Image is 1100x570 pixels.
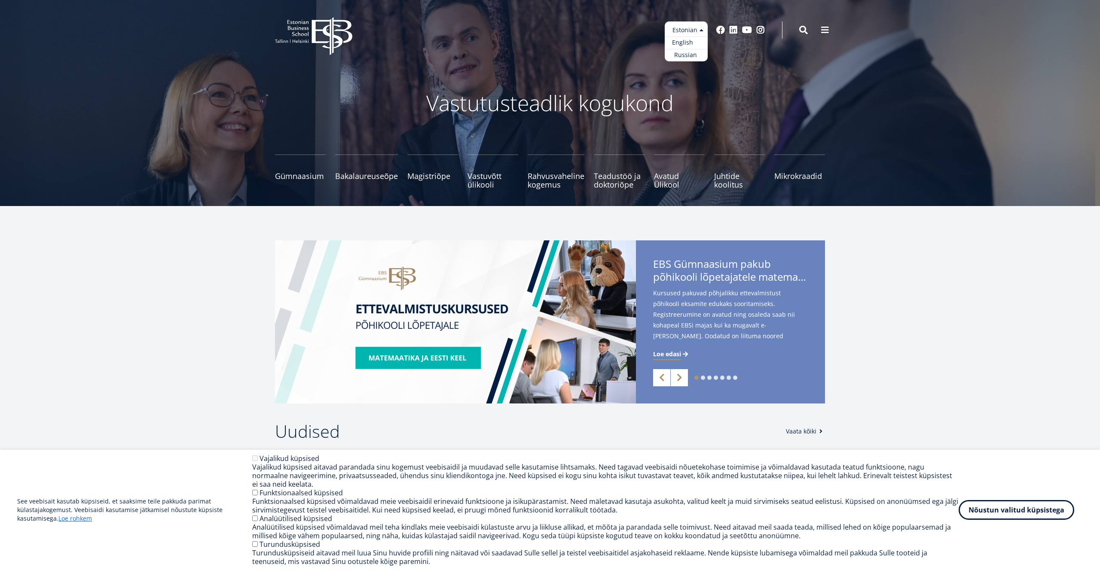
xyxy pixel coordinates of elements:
a: Facebook [716,26,725,34]
div: Analüütilised küpsised võimaldavad meil teha kindlaks meie veebisaidi külastuste arvu ja liikluse... [252,523,959,540]
a: Mikrokraadid [774,155,825,189]
a: Vastuvõtt ülikooli [467,155,518,189]
span: Loe edasi [653,350,681,358]
a: Rahvusvaheline kogemus [528,155,584,189]
a: 6 [727,376,731,380]
button: Nõustun valitud küpsistega [959,500,1074,520]
span: Bakalaureuseõpe [335,172,398,180]
a: Next [671,369,688,386]
label: Analüütilised küpsised [260,514,332,523]
span: Mikrokraadid [774,172,825,180]
label: Vajalikud küpsised [260,454,319,463]
a: Magistriõpe [407,155,458,189]
div: Funktsionaalsed küpsised võimaldavad meie veebisaidil erinevaid funktsioone ja isikupärastamist. ... [252,497,959,514]
span: põhikooli lõpetajatele matemaatika- ja eesti keele kursuseid [653,270,808,283]
a: Teadustöö ja doktoriõpe [594,155,645,189]
label: Turundusküpsised [260,540,320,549]
a: English [665,36,708,49]
a: 7 [733,376,737,380]
span: EBS Gümnaasium pakub [653,258,808,286]
a: Instagram [756,26,765,34]
a: 1 [694,376,699,380]
a: 5 [720,376,724,380]
p: Vastutusteadlik kogukond [322,90,778,116]
p: See veebisait kasutab küpsiseid, et saaksime teile pakkuda parimat külastajakogemust. Veebisaidi ... [17,497,252,523]
span: Magistriõpe [407,172,458,180]
span: Kursused pakuvad põhjalikku ettevalmistust põhikooli eksamite edukaks sooritamiseks. Registreerum... [653,288,808,355]
span: Gümnaasium [275,172,326,180]
a: 2 [701,376,705,380]
span: Rahvusvaheline kogemus [528,172,584,189]
span: Vastuvõtt ülikooli [467,172,518,189]
a: Juhtide koolitus [714,155,765,189]
a: Youtube [742,26,752,34]
img: EBS Gümnaasiumi ettevalmistuskursused [275,240,636,403]
div: Turundusküpsiseid aitavad meil luua Sinu huvide profiili ning näitavad või saadavad Sulle sellel ... [252,549,959,566]
a: Russian [665,49,708,61]
a: Gümnaasium [275,155,326,189]
a: Loe rohkem [58,514,92,523]
h2: Uudised [275,421,777,442]
a: 4 [714,376,718,380]
div: Vajalikud küpsised aitavad parandada sinu kogemust veebisaidil ja muudavad selle kasutamise lihts... [252,463,959,488]
a: Avatud Ülikool [654,155,705,189]
span: Avatud Ülikool [654,172,705,189]
a: 3 [707,376,712,380]
a: Bakalaureuseõpe [335,155,398,189]
a: Linkedin [729,26,738,34]
a: Previous [653,369,670,386]
span: Juhtide koolitus [714,172,765,189]
a: Vaata kõiki [786,427,825,436]
label: Funktsionaalsed küpsised [260,488,343,497]
a: Loe edasi [653,350,690,358]
span: Teadustöö ja doktoriõpe [594,172,645,189]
